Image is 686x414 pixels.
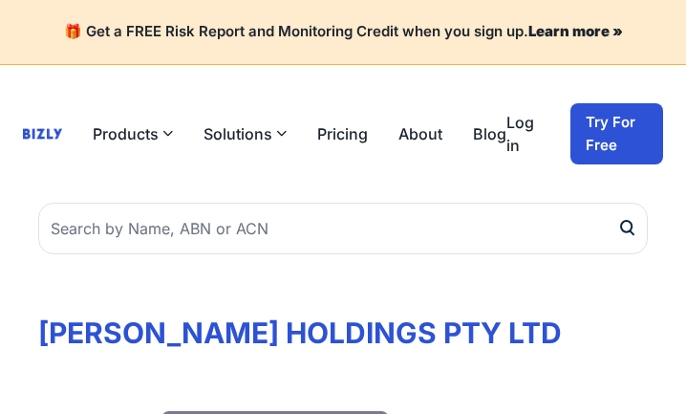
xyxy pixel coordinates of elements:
[570,103,663,164] a: Try For Free
[204,122,287,145] button: Solutions
[528,22,623,40] a: Learn more »
[23,23,663,41] h4: 🎁 Get a FREE Risk Report and Monitoring Credit when you sign up.
[506,111,539,157] a: Log in
[93,122,173,145] button: Products
[473,122,506,145] a: Blog
[38,203,648,254] input: Search by Name, ABN or ACN
[398,122,442,145] a: About
[317,122,368,145] a: Pricing
[38,316,648,350] h1: [PERSON_NAME] HOLDINGS PTY LTD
